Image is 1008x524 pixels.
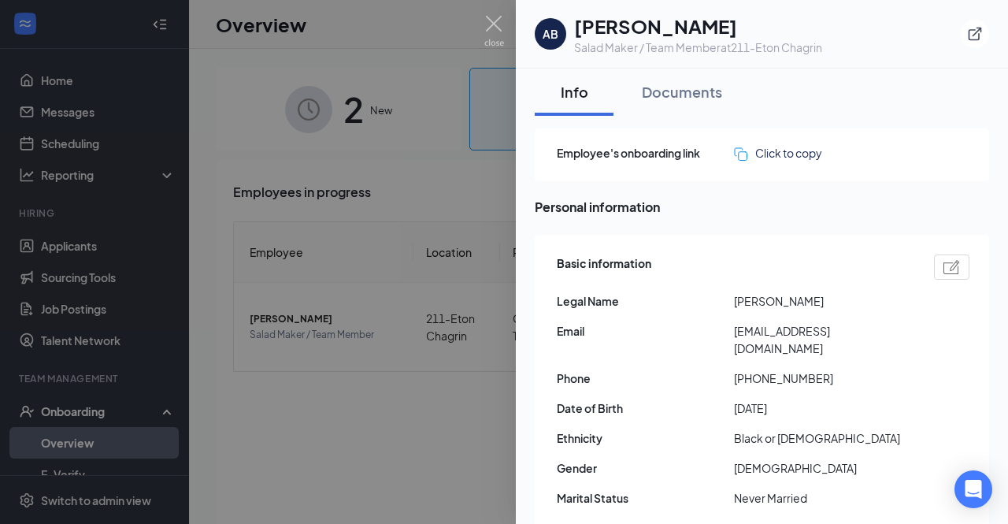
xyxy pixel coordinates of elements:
[734,144,822,162] button: Click to copy
[574,13,822,39] h1: [PERSON_NAME]
[734,459,911,477] span: [DEMOGRAPHIC_DATA]
[967,26,983,42] svg: ExternalLink
[557,322,734,340] span: Email
[574,39,822,55] div: Salad Maker / Team Member at 211-Eton Chagrin
[557,292,734,310] span: Legal Name
[734,400,911,417] span: [DATE]
[557,459,734,477] span: Gender
[535,197,989,217] span: Personal information
[557,400,734,417] span: Date of Birth
[734,370,911,387] span: [PHONE_NUMBER]
[557,370,734,387] span: Phone
[734,429,911,447] span: Black or [DEMOGRAPHIC_DATA]
[557,429,734,447] span: Ethnicity
[734,489,911,507] span: Never Married
[734,322,911,357] span: [EMAIL_ADDRESS][DOMAIN_NAME]
[954,470,992,508] div: Open Intercom Messenger
[557,144,734,162] span: Employee's onboarding link
[642,82,722,102] div: Documents
[543,26,558,42] div: AB
[734,292,911,310] span: [PERSON_NAME]
[961,20,989,48] button: ExternalLink
[734,147,747,161] img: click-to-copy.71757273a98fde459dfc.svg
[557,489,734,507] span: Marital Status
[557,255,651,280] span: Basic information
[550,82,598,102] div: Info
